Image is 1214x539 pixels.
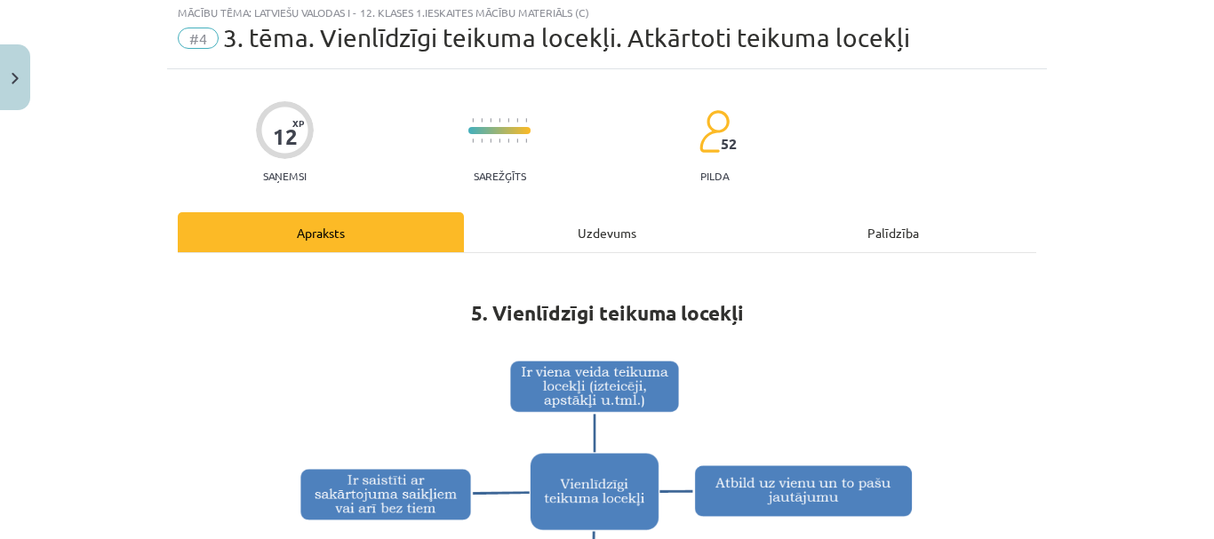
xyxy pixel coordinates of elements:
img: icon-close-lesson-0947bae3869378f0d4975bcd49f059093ad1ed9edebbc8119c70593378902aed.svg [12,73,19,84]
img: icon-short-line-57e1e144782c952c97e751825c79c345078a6d821885a25fce030b3d8c18986b.svg [472,139,474,143]
strong: 5. Vienlīdzīgi teikuma locekļi [471,300,744,326]
img: icon-short-line-57e1e144782c952c97e751825c79c345078a6d821885a25fce030b3d8c18986b.svg [499,118,500,123]
img: icon-short-line-57e1e144782c952c97e751825c79c345078a6d821885a25fce030b3d8c18986b.svg [490,118,491,123]
div: Palīdzība [750,212,1036,252]
div: Mācību tēma: Latviešu valodas i - 12. klases 1.ieskaites mācību materiāls (c) [178,6,1036,19]
div: Uzdevums [464,212,750,252]
div: 12 [273,124,298,149]
span: 52 [721,136,737,152]
span: 3. tēma. Vienlīdzīgi teikuma locekļi. Atkārtoti teikuma locekļi [223,23,910,52]
div: Apraksts [178,212,464,252]
img: icon-short-line-57e1e144782c952c97e751825c79c345078a6d821885a25fce030b3d8c18986b.svg [507,139,509,143]
img: icon-short-line-57e1e144782c952c97e751825c79c345078a6d821885a25fce030b3d8c18986b.svg [472,118,474,123]
img: icon-short-line-57e1e144782c952c97e751825c79c345078a6d821885a25fce030b3d8c18986b.svg [516,118,518,123]
img: icon-short-line-57e1e144782c952c97e751825c79c345078a6d821885a25fce030b3d8c18986b.svg [516,139,518,143]
img: icon-short-line-57e1e144782c952c97e751825c79c345078a6d821885a25fce030b3d8c18986b.svg [481,118,483,123]
img: icon-short-line-57e1e144782c952c97e751825c79c345078a6d821885a25fce030b3d8c18986b.svg [490,139,491,143]
img: students-c634bb4e5e11cddfef0936a35e636f08e4e9abd3cc4e673bd6f9a4125e45ecb1.svg [699,109,730,154]
p: pilda [700,170,729,182]
img: icon-short-line-57e1e144782c952c97e751825c79c345078a6d821885a25fce030b3d8c18986b.svg [525,118,527,123]
img: icon-short-line-57e1e144782c952c97e751825c79c345078a6d821885a25fce030b3d8c18986b.svg [499,139,500,143]
span: #4 [178,28,219,49]
p: Saņemsi [256,170,314,182]
p: Sarežģīts [474,170,526,182]
img: icon-short-line-57e1e144782c952c97e751825c79c345078a6d821885a25fce030b3d8c18986b.svg [507,118,509,123]
img: icon-short-line-57e1e144782c952c97e751825c79c345078a6d821885a25fce030b3d8c18986b.svg [525,139,527,143]
span: XP [292,118,304,128]
img: icon-short-line-57e1e144782c952c97e751825c79c345078a6d821885a25fce030b3d8c18986b.svg [481,139,483,143]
